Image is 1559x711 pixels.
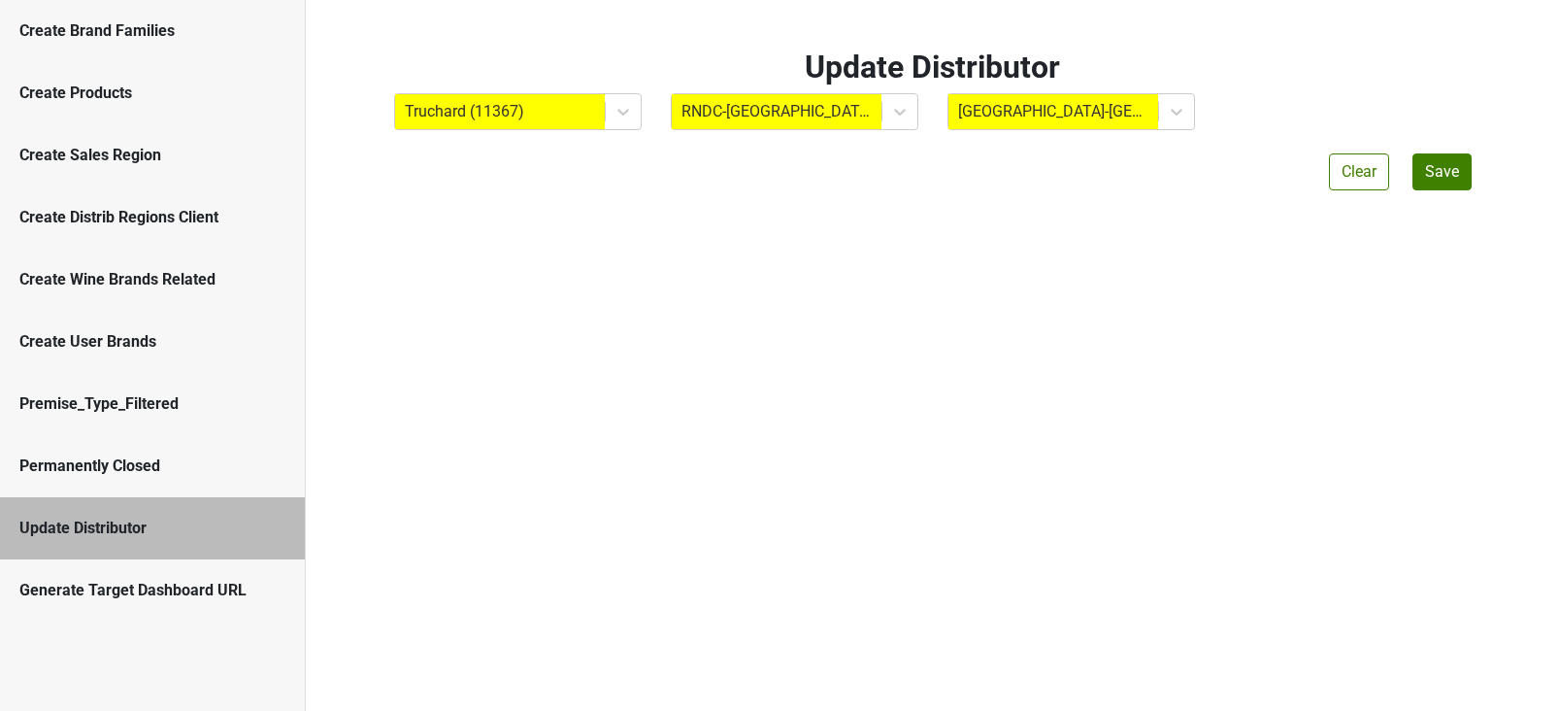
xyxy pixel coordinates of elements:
div: Update Distributor [19,517,285,540]
div: Create Brand Families [19,19,285,43]
div: Create User Brands [19,330,285,354]
h2: Update Distributor [394,49,1472,85]
div: Generate Target Dashboard URL [19,579,285,602]
button: Clear [1329,153,1389,190]
div: Create Wine Brands Related [19,268,285,291]
button: Save [1412,153,1472,190]
div: Create Products [19,82,285,105]
div: Create Sales Region [19,144,285,167]
div: Create Distrib Regions Client [19,206,285,229]
div: Permanently Closed [19,455,285,478]
div: Premise_Type_Filtered [19,392,285,416]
